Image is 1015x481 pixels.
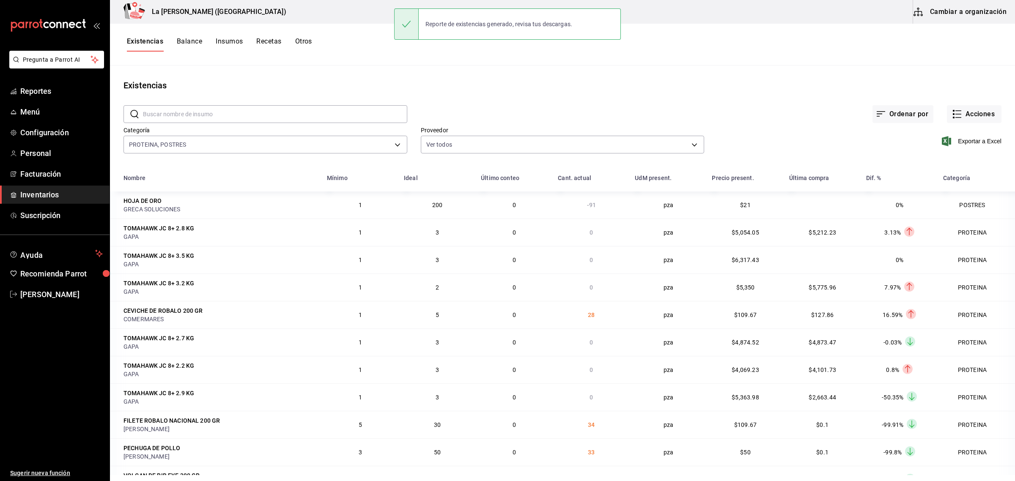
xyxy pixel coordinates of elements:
[93,22,100,29] button: open_drawer_menu
[513,284,516,291] span: 0
[143,106,407,123] input: Buscar nombre de insumo
[256,37,281,52] button: Recetas
[809,394,836,401] span: $2,663.44
[123,260,317,268] div: GAPA
[938,438,1015,466] td: PROTEINA
[588,449,595,456] span: 33
[434,421,441,428] span: 30
[216,37,243,52] button: Insumos
[20,249,92,259] span: Ayuda
[436,257,439,263] span: 3
[809,229,836,236] span: $5,212.23
[513,229,516,236] span: 0
[127,37,312,52] div: navigation tabs
[123,197,162,205] div: HOJA DE ORO
[740,202,750,208] span: $21
[436,366,439,373] span: 3
[809,284,836,291] span: $5,775.96
[359,202,362,208] span: 1
[938,356,1015,383] td: PROTEINA
[882,421,903,428] span: -99.91%
[123,306,203,315] div: CEVICHE DE ROBALO 200 GR
[816,449,828,456] span: $0.1
[734,312,757,318] span: $109.67
[590,339,593,346] span: 0
[426,140,452,149] span: Ver todos
[20,289,103,300] span: [PERSON_NAME]
[590,229,593,236] span: 0
[359,339,362,346] span: 1
[23,55,91,64] span: Pregunta a Parrot AI
[635,175,672,181] div: UdM present.
[732,257,759,263] span: $6,317.43
[436,339,439,346] span: 3
[630,383,707,411] td: pza
[481,175,519,181] div: Último conteo
[630,328,707,356] td: pza
[20,106,103,118] span: Menú
[327,175,348,181] div: Mínimo
[883,312,903,318] span: 16.59%
[20,210,103,221] span: Suscripción
[630,219,707,246] td: pza
[432,202,442,208] span: 200
[587,202,596,208] span: -91
[419,15,579,33] div: Reporte de existencias generado, revisa tus descargas.
[938,191,1015,219] td: POSTRES
[736,284,755,291] span: $5,350
[816,421,828,428] span: $0.1
[884,284,901,291] span: 7.97%
[630,273,707,301] td: pza
[295,37,312,52] button: Otros
[513,366,516,373] span: 0
[123,334,194,342] div: TOMAHAWK JC 8+ 2.7 KG
[129,140,186,149] span: PROTEINA, POSTRES
[732,394,759,401] span: $5,363.98
[590,284,593,291] span: 0
[588,312,595,318] span: 28
[123,175,145,181] div: Nombre
[896,257,903,263] span: 0%
[513,449,516,456] span: 0
[359,257,362,263] span: 1
[436,394,439,401] span: 3
[732,229,759,236] span: $5,054.05
[123,425,208,433] div: [PERSON_NAME]
[123,416,220,425] div: FILETE ROBALO NACIONAL 200 GR
[732,339,759,346] span: $4,874.52
[590,394,593,401] span: 0
[123,315,317,323] div: COMERMARES
[123,224,194,232] div: TOMAHAWK JC 8+ 2.8 KG
[123,127,407,133] label: Categoría
[938,328,1015,356] td: PROTEINA
[938,383,1015,411] td: PROTEINA
[938,246,1015,273] td: PROTEINA
[734,421,757,428] span: $109.67
[943,175,970,181] div: Categoría
[882,394,903,401] span: -50.35%
[811,312,834,318] span: $127.86
[896,202,903,208] span: 0%
[123,361,194,370] div: TOMAHAWK JC 8+ 2.2 KG
[809,366,836,373] span: $4,101.73
[20,148,103,159] span: Personal
[359,449,362,456] span: 3
[883,339,902,346] span: -0.03%
[20,168,103,180] span: Facturación
[944,136,1001,146] span: Exportar a Excel
[630,411,707,438] td: pza
[513,202,516,208] span: 0
[404,175,418,181] div: Ideal
[513,421,516,428] span: 0
[9,51,104,68] button: Pregunta a Parrot AI
[421,127,705,133] label: Proveedor
[20,268,103,279] span: Recomienda Parrot
[436,229,439,236] span: 3
[938,301,1015,328] td: PROTEINA
[513,339,516,346] span: 0
[123,287,317,296] div: GAPA
[558,175,591,181] div: Cant. actual
[630,356,707,383] td: pza
[145,7,286,17] h3: La [PERSON_NAME] ([GEOGRAPHIC_DATA])
[123,444,180,452] div: PECHUGA DE POLLO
